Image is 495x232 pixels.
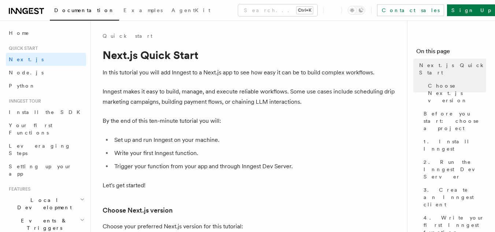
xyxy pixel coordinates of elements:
[424,158,486,180] span: 2. Run the Inngest Dev Server
[167,2,215,20] a: AgentKit
[9,83,36,89] span: Python
[416,59,486,79] a: Next.js Quick Start
[296,7,313,14] kbd: Ctrl+K
[103,221,396,232] p: Choose your preferred Next.js version for this tutorial:
[9,163,72,177] span: Setting up your app
[416,47,486,59] h4: On this page
[103,32,152,40] a: Quick start
[9,56,44,62] span: Next.js
[6,186,30,192] span: Features
[6,98,41,104] span: Inngest tour
[9,122,52,136] span: Your first Functions
[6,119,86,139] a: Your first Functions
[112,161,396,172] li: Trigger your function from your app and through Inngest Dev Server.
[6,66,86,79] a: Node.js
[419,62,486,76] span: Next.js Quick Start
[103,67,396,78] p: In this tutorial you will add Inngest to a Next.js app to see how easy it can be to build complex...
[54,7,115,13] span: Documentation
[6,106,86,119] a: Install the SDK
[103,48,396,62] h1: Next.js Quick Start
[6,26,86,40] a: Home
[123,7,163,13] span: Examples
[428,82,486,104] span: Choose Next.js version
[103,180,396,191] p: Let's get started!
[119,2,167,20] a: Examples
[9,143,71,156] span: Leveraging Steps
[425,79,486,107] a: Choose Next.js version
[424,138,486,152] span: 1. Install Inngest
[6,196,80,211] span: Local Development
[421,107,486,135] a: Before you start: choose a project
[421,155,486,183] a: 2. Run the Inngest Dev Server
[112,135,396,145] li: Set up and run Inngest on your machine.
[6,79,86,92] a: Python
[421,135,486,155] a: 1. Install Inngest
[6,194,86,214] button: Local Development
[6,53,86,66] a: Next.js
[6,45,38,51] span: Quick start
[6,217,80,232] span: Events & Triggers
[112,148,396,158] li: Write your first Inngest function.
[238,4,317,16] button: Search...Ctrl+K
[6,139,86,160] a: Leveraging Steps
[103,116,396,126] p: By the end of this ten-minute tutorial you will:
[103,205,173,216] a: Choose Next.js version
[9,109,85,115] span: Install the SDK
[171,7,210,13] span: AgentKit
[424,110,486,132] span: Before you start: choose a project
[9,70,44,76] span: Node.js
[6,160,86,180] a: Setting up your app
[103,86,396,107] p: Inngest makes it easy to build, manage, and execute reliable workflows. Some use cases include sc...
[50,2,119,21] a: Documentation
[424,186,486,208] span: 3. Create an Inngest client
[9,29,29,37] span: Home
[421,183,486,211] a: 3. Create an Inngest client
[377,4,444,16] a: Contact sales
[348,6,365,15] button: Toggle dark mode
